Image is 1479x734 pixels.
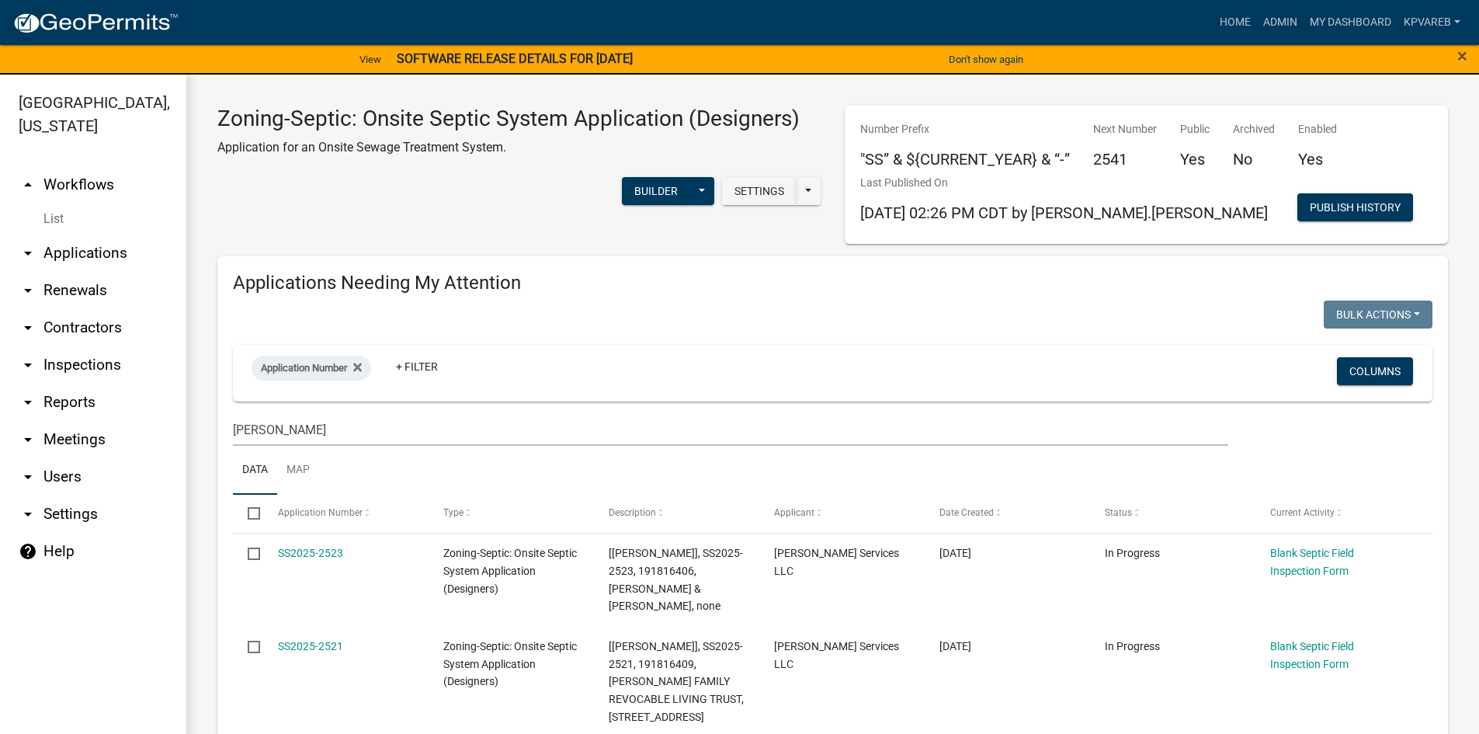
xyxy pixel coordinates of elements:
[860,150,1070,169] h5: "SS” & ${CURRENT_YEAR} & “-”
[622,177,690,205] button: Builder
[1297,202,1413,214] wm-modal-confirm: Workflow Publish History
[722,177,797,205] button: Settings
[1180,121,1210,137] p: Public
[19,393,37,412] i: arrow_drop_down
[19,542,37,561] i: help
[1298,121,1337,137] p: Enabled
[1270,640,1354,670] a: Blank Septic Field Inspection Form
[19,281,37,300] i: arrow_drop_down
[774,507,814,518] span: Applicant
[19,176,37,194] i: arrow_drop_up
[19,468,37,486] i: arrow_drop_down
[1298,150,1337,169] h5: Yes
[384,353,450,381] a: + Filter
[1180,150,1210,169] h5: Yes
[939,507,994,518] span: Date Created
[759,495,925,532] datatable-header-cell: Applicant
[1257,8,1304,37] a: Admin
[774,640,899,670] span: JenCo Services LLC
[19,505,37,524] i: arrow_drop_down
[1304,8,1397,37] a: My Dashboard
[1105,640,1160,652] span: In Progress
[1213,8,1257,37] a: Home
[860,204,1268,222] span: [DATE] 02:26 PM CDT by [PERSON_NAME].[PERSON_NAME]
[233,414,1228,446] input: Search for applications
[1457,47,1467,65] button: Close
[1233,121,1275,137] p: Archived
[1105,507,1132,518] span: Status
[1105,547,1160,559] span: In Progress
[233,272,1432,294] h4: Applications Needing My Attention
[860,175,1268,191] p: Last Published On
[609,640,744,723] span: [Jeff Rusness], SS2025-2521, 191816409, TUCKER FAMILY REVOCABLE LIVING TRUST, 13348 STRAND AVE
[428,495,593,532] datatable-header-cell: Type
[1397,8,1467,37] a: kpvareb
[1255,495,1421,532] datatable-header-cell: Current Activity
[278,507,363,518] span: Application Number
[1093,150,1157,169] h5: 2541
[925,495,1090,532] datatable-header-cell: Date Created
[939,640,971,652] span: 09/15/2025
[774,547,899,577] span: JenCo Services LLC
[19,430,37,449] i: arrow_drop_down
[397,51,633,66] strong: SOFTWARE RELEASE DETAILS FOR [DATE]
[943,47,1029,72] button: Don't show again
[1337,357,1413,385] button: Columns
[860,121,1070,137] p: Number Prefix
[353,47,387,72] a: View
[1457,45,1467,67] span: ×
[261,362,347,374] span: Application Number
[1297,193,1413,221] button: Publish History
[217,106,800,132] h3: Zoning-Septic: Onsite Septic System Application (Designers)
[19,318,37,337] i: arrow_drop_down
[443,640,577,688] span: Zoning-Septic: Onsite Septic System Application (Designers)
[1270,507,1335,518] span: Current Activity
[609,507,656,518] span: Description
[233,446,277,496] a: Data
[217,138,800,157] p: Application for an Onsite Sewage Treatment System.
[19,356,37,374] i: arrow_drop_down
[278,547,343,559] a: SS2025-2523
[939,547,971,559] span: 09/15/2025
[1324,301,1432,329] button: Bulk Actions
[443,547,577,595] span: Zoning-Septic: Onsite Septic System Application (Designers)
[278,640,343,652] a: SS2025-2521
[233,495,262,532] datatable-header-cell: Select
[277,446,319,496] a: Map
[443,507,463,518] span: Type
[1270,547,1354,577] a: Blank Septic Field Inspection Form
[1093,121,1157,137] p: Next Number
[1090,495,1255,532] datatable-header-cell: Status
[594,495,759,532] datatable-header-cell: Description
[262,495,428,532] datatable-header-cell: Application Number
[19,244,37,263] i: arrow_drop_down
[609,547,743,612] span: [Jeff Rusness], SS2025-2523, 191816406, RONALD D & MELISSA M MATTSON, none
[1233,150,1275,169] h5: No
